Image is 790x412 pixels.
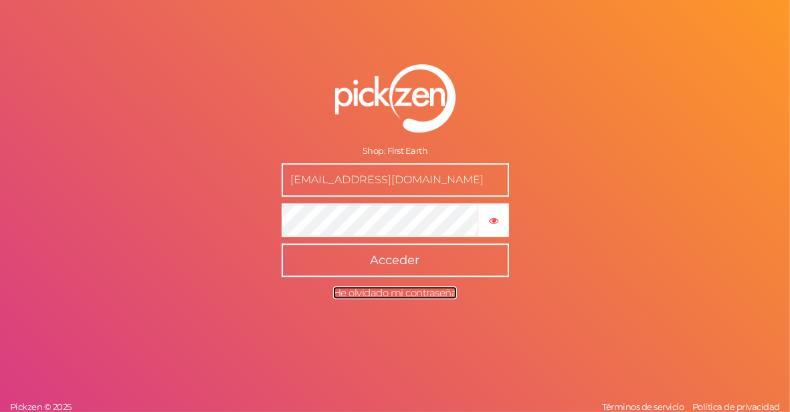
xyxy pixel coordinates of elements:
div: Dominio: [DOMAIN_NAME] [35,35,150,45]
div: Palabras clave [157,79,213,88]
a: Pickzen © 2025 [7,401,75,412]
a: Términos de servicio [599,401,688,412]
div: v 4.0.24 [37,21,66,32]
img: pz-logo-white.png [335,64,456,132]
span: Términos de servicio [603,401,684,412]
img: tab_keywords_by_traffic_grey.svg [142,78,153,88]
img: website_grey.svg [21,35,32,45]
a: He olvidado mi contraseña [333,286,458,299]
a: Política de privacidad [689,401,783,412]
img: logo_orange.svg [21,21,32,32]
span: Acceder [371,253,420,268]
img: tab_domain_overview_orange.svg [56,78,66,88]
div: Dominio [70,79,102,88]
span: Política de privacidad [692,401,780,412]
input: E-mail [282,163,509,197]
button: Acceder [282,243,509,277]
div: Shop: First Earth [282,146,509,157]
